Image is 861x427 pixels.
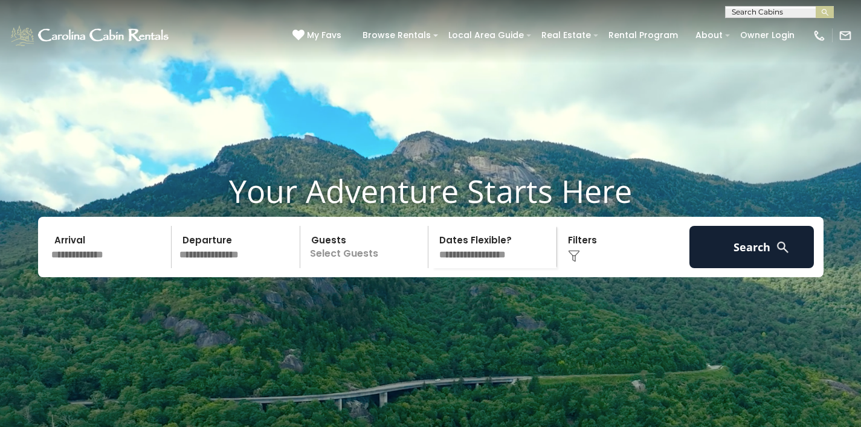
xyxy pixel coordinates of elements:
a: Browse Rentals [356,26,437,45]
a: About [689,26,729,45]
a: Real Estate [535,26,597,45]
img: White-1-1-2.png [9,24,172,48]
p: Select Guests [304,226,428,268]
img: mail-regular-white.png [839,29,852,42]
img: filter--v1.png [568,250,580,262]
a: My Favs [292,29,344,42]
img: search-regular-white.png [775,240,790,255]
a: Local Area Guide [442,26,530,45]
button: Search [689,226,814,268]
span: My Favs [307,29,341,42]
h1: Your Adventure Starts Here [9,172,852,210]
img: phone-regular-white.png [813,29,826,42]
a: Rental Program [602,26,684,45]
a: Owner Login [734,26,801,45]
